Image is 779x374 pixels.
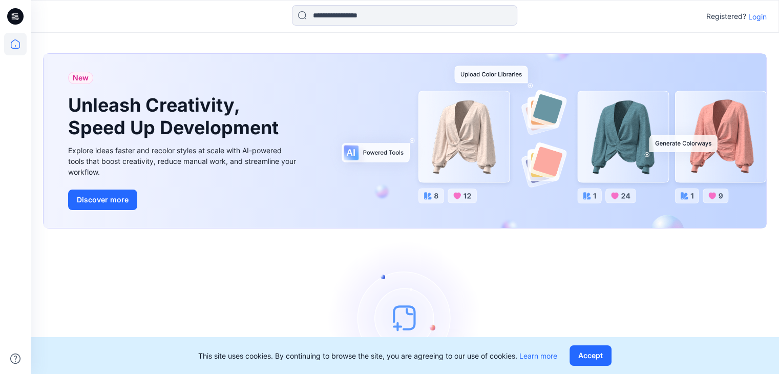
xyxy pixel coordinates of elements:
[198,350,557,361] p: This site uses cookies. By continuing to browse the site, you are agreeing to our use of cookies.
[68,190,137,210] button: Discover more
[73,72,89,84] span: New
[68,145,299,177] div: Explore ideas faster and recolor styles at scale with AI-powered tools that boost creativity, red...
[570,345,612,366] button: Accept
[519,351,557,360] a: Learn more
[68,190,299,210] a: Discover more
[706,10,746,23] p: Registered?
[748,11,767,22] p: Login
[68,94,283,138] h1: Unleash Creativity, Speed Up Development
